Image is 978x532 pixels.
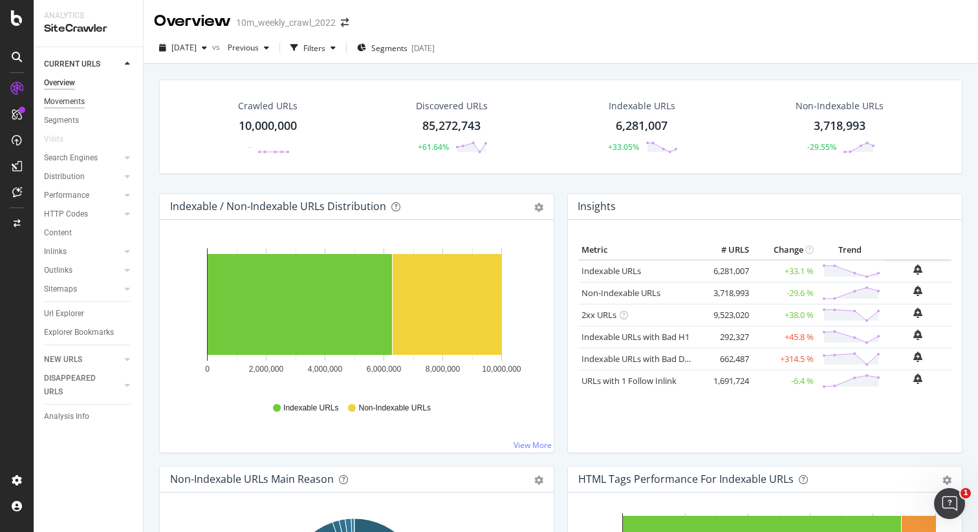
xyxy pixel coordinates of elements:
div: Crawled URLs [238,100,298,112]
text: 6,000,000 [367,365,402,374]
div: 10,000,000 [239,118,297,134]
a: View More [514,440,552,451]
td: -6.4 % [752,370,817,392]
a: Url Explorer [44,307,134,321]
a: Distribution [44,170,121,184]
div: +33.05% [608,142,639,153]
img: tab_keywords_by_traffic_grey.svg [131,75,141,85]
td: -29.6 % [752,282,817,304]
img: logo_orange.svg [21,21,31,31]
div: -29.55% [807,142,836,153]
div: Overview [44,76,75,90]
div: gear [942,476,951,485]
div: Outlinks [44,264,72,277]
td: +314.5 % [752,348,817,370]
div: CURRENT URLS [44,58,100,71]
td: 1,691,724 [701,370,752,392]
img: tab_domain_overview_orange.svg [38,75,48,85]
button: Previous [223,37,274,58]
div: Explorer Bookmarks [44,326,114,339]
td: +38.0 % [752,304,817,326]
div: Url Explorer [44,307,84,321]
a: Search Engines [44,151,121,165]
iframe: Intercom live chat [934,488,965,519]
a: Indexable URLs with Bad H1 [581,331,690,343]
div: - [248,142,251,153]
th: Trend [817,240,884,260]
a: Content [44,226,134,240]
th: # URLS [701,240,752,260]
div: Discovered URLs [416,100,488,112]
a: Inlinks [44,245,121,259]
th: Change [752,240,817,260]
a: Overview [44,76,134,90]
a: NEW URLS [44,353,121,367]
button: [DATE] [154,37,212,58]
div: Overview [154,10,231,32]
div: bell-plus [913,330,922,340]
div: Performance [44,189,89,202]
div: NEW URLS [44,353,82,367]
div: Non-Indexable URLs Main Reason [170,473,334,485]
img: website_grey.svg [21,34,31,44]
div: Domain Overview [52,76,116,85]
div: A chart. [170,240,539,390]
td: 292,327 [701,326,752,348]
div: Analysis Info [44,410,89,423]
td: 6,281,007 [701,260,752,282]
div: [DATE] [411,43,435,54]
div: Sitemaps [44,282,77,296]
td: 662,487 [701,348,752,370]
a: 2xx URLs [581,309,616,321]
div: +61.64% [418,142,449,153]
td: +45.8 % [752,326,817,348]
span: Non-Indexable URLs [358,403,430,414]
div: 85,272,743 [422,118,481,134]
text: 4,000,000 [308,365,343,374]
div: bell-plus [913,352,922,362]
h4: Insights [578,198,616,215]
span: 2025 Oct. 1st [171,42,197,53]
a: Movements [44,95,134,109]
a: Performance [44,189,121,202]
div: SiteCrawler [44,21,133,36]
span: 1 [961,488,971,498]
div: Indexable URLs [609,100,675,112]
div: gear [534,476,543,485]
text: 0 [205,365,210,374]
span: Segments [371,43,407,54]
text: 2,000,000 [249,365,284,374]
a: CURRENT URLS [44,58,121,71]
div: Indexable / Non-Indexable URLs Distribution [170,200,386,213]
div: Filters [303,43,325,54]
div: Search Engines [44,151,98,165]
td: 9,523,020 [701,304,752,326]
td: 3,718,993 [701,282,752,304]
div: arrow-right-arrow-left [341,18,349,27]
a: DISAPPEARED URLS [44,372,121,399]
div: Content [44,226,72,240]
span: vs [212,41,223,52]
text: 8,000,000 [426,365,461,374]
div: 10m_weekly_crawl_2022 [236,16,336,29]
a: Indexable URLs with Bad Description [581,353,723,365]
button: Filters [285,37,341,58]
div: Keywords by Traffic [145,76,213,85]
div: Movements [44,95,85,109]
div: Segments [44,114,79,127]
div: bell-plus [913,374,922,384]
a: Non-Indexable URLs [581,287,660,299]
div: bell-plus [913,286,922,296]
a: Explorer Bookmarks [44,326,134,339]
div: bell-plus [913,264,922,275]
a: URLs with 1 Follow Inlink [581,375,677,387]
a: HTTP Codes [44,207,121,221]
span: Previous [223,42,259,53]
div: Non-Indexable URLs [796,100,884,112]
a: Segments [44,114,134,127]
div: HTTP Codes [44,207,88,221]
div: Visits [44,133,63,146]
div: bell-plus [913,308,922,318]
div: gear [534,203,543,212]
div: Distribution [44,170,85,184]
